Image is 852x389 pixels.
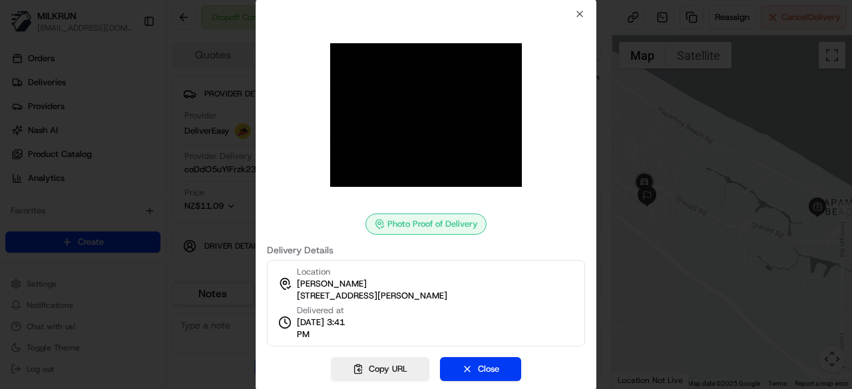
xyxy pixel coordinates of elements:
[297,290,447,302] span: [STREET_ADDRESS][PERSON_NAME]
[297,305,358,317] span: Delivered at
[331,357,429,381] button: Copy URL
[297,266,330,278] span: Location
[297,317,358,340] span: [DATE] 3:41 PM
[440,357,521,381] button: Close
[297,278,367,290] span: [PERSON_NAME]
[330,19,522,211] img: photo_proof_of_delivery image
[267,245,585,255] label: Delivery Details
[365,213,487,235] div: Photo Proof of Delivery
